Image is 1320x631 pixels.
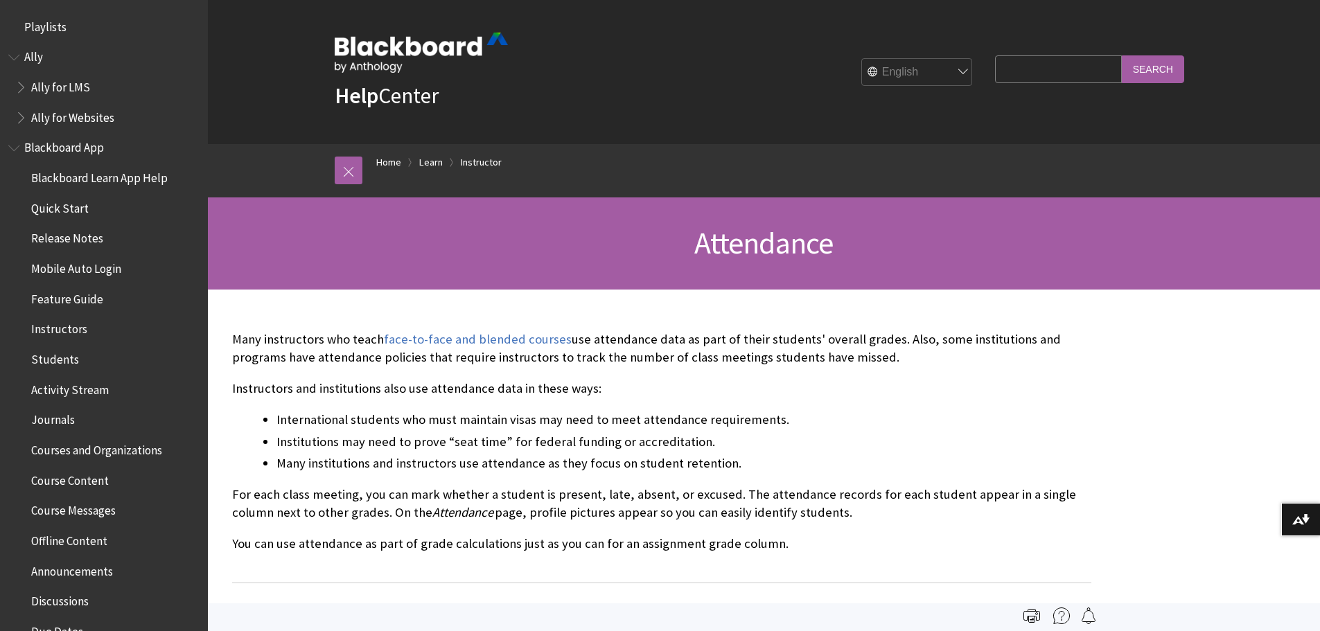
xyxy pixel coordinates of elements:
[419,154,443,171] a: Learn
[31,409,75,427] span: Journals
[31,560,113,578] span: Announcements
[232,330,1091,366] p: Many instructors who teach use attendance data as part of their students' overall grades. Also, s...
[24,15,67,34] span: Playlists
[31,378,109,397] span: Activity Stream
[1053,607,1070,624] img: More help
[232,486,1091,522] p: For each class meeting, you can mark whether a student is present, late, absent, or excused. The ...
[335,82,439,109] a: HelpCenter
[432,504,493,520] span: Attendance
[384,331,572,348] a: face-to-face and blended courses
[335,82,378,109] strong: Help
[31,438,162,457] span: Courses and Organizations
[31,166,168,185] span: Blackboard Learn App Help
[8,15,200,39] nav: Book outline for Playlists
[232,600,1091,629] span: Access attendance
[31,287,103,306] span: Feature Guide
[31,75,90,94] span: Ally for LMS
[461,154,502,171] a: Instructor
[862,59,973,87] select: Site Language Selector
[1080,607,1097,624] img: Follow this page
[276,432,1091,452] li: Institutions may need to prove “seat time” for federal funding or accreditation.
[31,499,116,518] span: Course Messages
[31,106,114,125] span: Ally for Websites
[276,410,1091,429] li: International students who must maintain visas may need to meet attendance requirements.
[24,46,43,64] span: Ally
[31,469,109,488] span: Course Content
[1122,55,1184,82] input: Search
[24,136,104,155] span: Blackboard App
[31,197,89,215] span: Quick Start
[232,380,1091,398] p: Instructors and institutions also use attendance data in these ways:
[232,535,1091,553] p: You can use attendance as part of grade calculations just as you can for an assignment grade column.
[335,33,508,73] img: Blackboard by Anthology
[1023,607,1040,624] img: Print
[376,154,401,171] a: Home
[276,454,1091,473] li: Many institutions and instructors use attendance as they focus on student retention.
[31,589,89,608] span: Discussions
[694,224,833,262] span: Attendance
[31,318,87,337] span: Instructors
[31,529,107,548] span: Offline Content
[31,257,121,276] span: Mobile Auto Login
[31,348,79,366] span: Students
[8,46,200,130] nav: Book outline for Anthology Ally Help
[31,227,103,246] span: Release Notes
